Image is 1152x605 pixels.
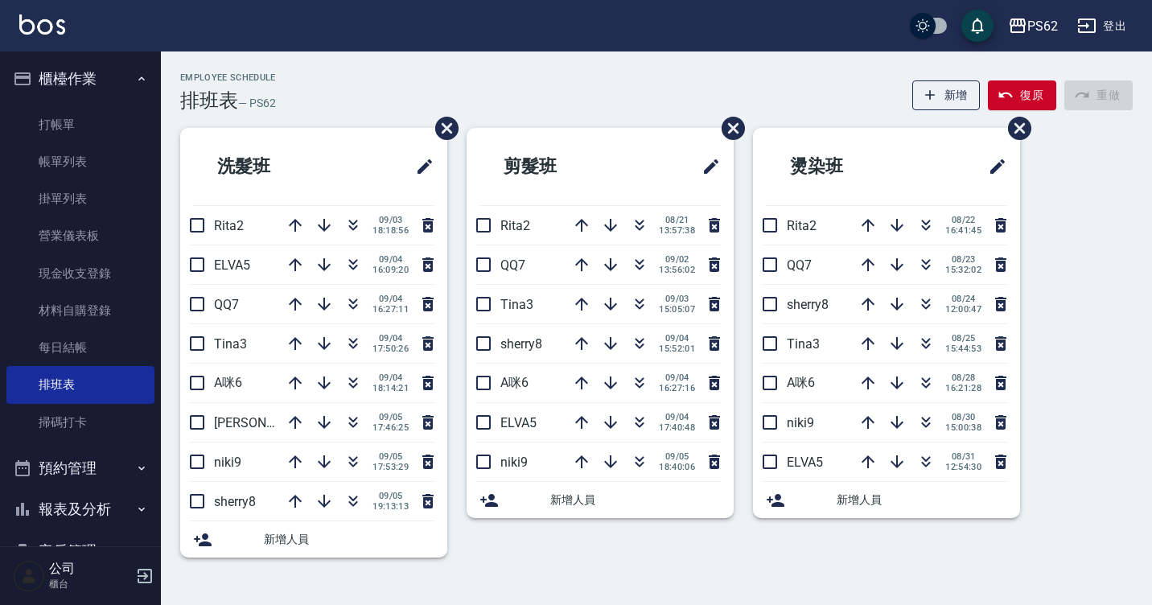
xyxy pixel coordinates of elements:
[659,462,695,472] span: 18:40:06
[787,218,817,233] span: Rita2
[988,80,1056,110] button: 復原
[961,10,994,42] button: save
[500,336,542,352] span: sherry8
[405,147,434,186] span: 修改班表的標題
[49,561,131,577] h5: 公司
[372,451,409,462] span: 09/05
[753,482,1020,518] div: 新增人員
[6,106,154,143] a: 打帳單
[659,225,695,236] span: 13:57:38
[6,488,154,530] button: 報表及分析
[467,482,734,518] div: 新增人員
[659,344,695,354] span: 15:52:01
[787,336,820,352] span: Tina3
[6,329,154,366] a: 每日結帳
[787,415,814,430] span: niki9
[692,147,721,186] span: 修改班表的標題
[659,333,695,344] span: 09/04
[500,257,525,273] span: QQ7
[659,265,695,275] span: 13:56:02
[238,95,276,112] h6: — PS62
[1002,10,1064,43] button: PS62
[945,254,981,265] span: 08/23
[500,218,530,233] span: Rita2
[6,404,154,441] a: 掃碼打卡
[945,225,981,236] span: 16:41:45
[372,333,409,344] span: 09/04
[500,455,528,470] span: niki9
[945,304,981,315] span: 12:00:47
[6,255,154,292] a: 現金收支登錄
[6,58,154,100] button: 櫃檯作業
[659,412,695,422] span: 09/04
[766,138,923,195] h2: 燙染班
[996,105,1034,152] span: 刪除班表
[945,265,981,275] span: 15:32:02
[13,560,45,592] img: Person
[372,462,409,472] span: 17:53:29
[500,415,537,430] span: ELVA5
[264,531,434,548] span: 新增人員
[787,455,823,470] span: ELVA5
[1071,11,1133,41] button: 登出
[423,105,461,152] span: 刪除班表
[945,462,981,472] span: 12:54:30
[214,375,242,390] span: A咪6
[6,366,154,403] a: 排班表
[659,254,695,265] span: 09/02
[945,333,981,344] span: 08/25
[659,451,695,462] span: 09/05
[978,147,1007,186] span: 修改班表的標題
[500,297,533,312] span: Tina3
[945,215,981,225] span: 08/22
[6,217,154,254] a: 營業儀表板
[945,344,981,354] span: 15:44:53
[6,143,154,180] a: 帳單列表
[945,383,981,393] span: 16:21:28
[6,447,154,489] button: 預約管理
[372,254,409,265] span: 09/04
[180,72,276,83] h2: Employee Schedule
[6,292,154,329] a: 材料自購登錄
[372,422,409,433] span: 17:46:25
[787,297,829,312] span: sherry8
[214,218,244,233] span: Rita2
[372,383,409,393] span: 18:14:21
[372,215,409,225] span: 09/03
[1027,16,1058,36] div: PS62
[945,412,981,422] span: 08/30
[659,215,695,225] span: 08/21
[479,138,636,195] h2: 剪髮班
[659,372,695,383] span: 09/04
[787,257,812,273] span: QQ7
[710,105,747,152] span: 刪除班表
[49,577,131,591] p: 櫃台
[372,372,409,383] span: 09/04
[214,494,256,509] span: sherry8
[214,336,247,352] span: Tina3
[193,138,350,195] h2: 洗髮班
[945,294,981,304] span: 08/24
[6,530,154,572] button: 客戶管理
[500,375,529,390] span: A咪6
[912,80,981,110] button: 新增
[214,257,250,273] span: ELVA5
[372,294,409,304] span: 09/04
[837,492,1007,508] span: 新增人員
[945,451,981,462] span: 08/31
[372,344,409,354] span: 17:50:26
[372,501,409,512] span: 19:13:13
[6,180,154,217] a: 掛單列表
[787,375,815,390] span: A咪6
[372,412,409,422] span: 09/05
[180,521,447,558] div: 新增人員
[372,265,409,275] span: 16:09:20
[945,372,981,383] span: 08/28
[550,492,721,508] span: 新增人員
[214,297,239,312] span: QQ7
[945,422,981,433] span: 15:00:38
[372,225,409,236] span: 18:18:56
[214,455,241,470] span: niki9
[659,294,695,304] span: 09/03
[659,422,695,433] span: 17:40:48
